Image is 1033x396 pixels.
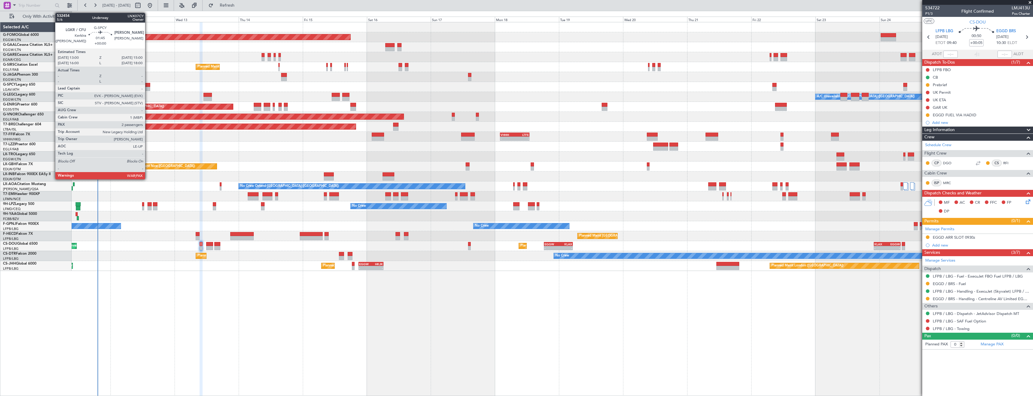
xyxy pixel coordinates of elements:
div: - [887,246,900,250]
span: ETOT [935,40,945,46]
div: Tue 19 [559,17,623,22]
div: Sat 16 [367,17,431,22]
div: Sun 24 [879,17,944,22]
div: No Crew [475,222,489,231]
a: Manage Permits [925,226,954,232]
span: T7-EMI [3,192,15,196]
a: LFPB/LBG [3,247,19,251]
span: Leg Information [924,127,955,134]
div: Planned Maint [GEOGRAPHIC_DATA] ([GEOGRAPHIC_DATA]) [197,62,292,71]
span: G-LEGC [3,93,16,96]
span: G-ENRG [3,103,17,106]
a: G-VNORChallenger 650 [3,113,44,116]
span: LMJ413U [1012,5,1030,11]
div: - [874,246,887,250]
a: LFPB/LBG [3,256,19,261]
span: T7-FFI [3,133,14,136]
a: LTBA/ISL [3,127,17,132]
span: [DATE] [996,34,1009,40]
a: LFMN/NCE [3,197,21,201]
span: [DATE] - [DATE] [102,3,131,8]
a: Schedule Crew [925,142,951,148]
a: G-GAALCessna Citation XLS+ [3,43,53,47]
span: Cabin Crew [924,170,947,177]
div: Mon 11 [46,17,110,22]
a: EGNR/CEG [3,58,21,62]
div: Planned Maint [GEOGRAPHIC_DATA] ([GEOGRAPHIC_DATA]) [520,241,615,250]
div: Thu 14 [239,17,303,22]
span: LX-GBH [3,162,16,166]
span: AC [960,200,965,206]
a: EGGW/LTN [3,38,21,42]
span: 9H-LPZ [3,202,15,206]
span: F-GPNJ [3,222,16,226]
span: G-VNOR [3,113,18,116]
a: EGLF/FAB [3,117,19,122]
a: F-HECDFalcon 7X [3,232,33,236]
span: CS-DTR [3,252,16,256]
div: Sat 23 [815,17,879,22]
span: Crew [924,134,935,141]
span: Dispatch [924,266,941,272]
span: Dispatch Checks and Weather [924,190,982,197]
a: EGGW/LTN [3,48,21,52]
div: EGGD FUEL VIA HADID [933,112,976,118]
button: Refresh [206,1,242,10]
span: (0/0) [1011,332,1020,339]
a: LFPB / LBG - Fuel - ExecuJet FBO Fuel LFPB / LBG [933,274,1023,279]
div: Add new [932,120,1030,125]
a: Manage Services [925,258,955,264]
div: No Crew [112,102,126,111]
div: - [371,266,383,270]
span: LX-AOA [3,182,17,186]
div: EGGW [544,242,558,246]
div: Add new [932,243,1030,248]
span: 10:30 [996,40,1006,46]
a: LFPB / LBG - SAF Fuel Option [933,319,986,324]
div: - [544,246,558,250]
span: Flight Crew [924,150,947,157]
div: No Crew Ostend-[GEOGRAPHIC_DATA] ([GEOGRAPHIC_DATA]) [240,182,339,191]
span: 534722 [925,5,940,11]
a: LFPB / LBG - Towing [933,326,969,331]
div: Planned Maint [GEOGRAPHIC_DATA] ([GEOGRAPHIC_DATA]) [579,231,674,240]
span: P1/3 [925,11,940,16]
span: G-GARE [3,53,17,57]
a: LGAV/ATH [3,87,19,92]
div: CP [932,160,941,166]
span: LX-TRO [3,152,16,156]
span: FP [1007,200,1011,206]
div: VHHH [501,133,515,137]
a: LFMD/CEQ [3,207,20,211]
span: CS-JHH [3,262,16,266]
a: G-JAGAPhenom 300 [3,73,38,77]
div: KLAX [874,242,887,246]
a: EGGD / BRS - Handling - Centreline AV Limited EGGD / BRS [933,296,1030,301]
div: Planned Maint Sofia [197,251,228,260]
a: LX-INBFalcon 900EX EASy II [3,172,51,176]
div: Planned Maint Nice ([GEOGRAPHIC_DATA]) [128,162,195,171]
div: No Crew [352,202,366,211]
a: G-LEGCLegacy 600 [3,93,35,96]
a: VHHH/HKG [3,137,21,142]
div: LFPB FBO [933,67,951,72]
a: LX-GBHFalcon 7X [3,162,33,166]
div: A/C Unavailable [GEOGRAPHIC_DATA] ([GEOGRAPHIC_DATA]) [817,92,915,101]
a: LFPB / LBG - Dispatch - JetAdvisor Dispatch MT [933,311,1019,316]
div: No Crew [555,251,569,260]
a: Manage PAX [981,341,1004,347]
a: LFPB / LBG - Handling - ExecuJet (Skyvalet) LFPB / LBG [933,289,1030,294]
span: T7-LZZI [3,143,15,146]
a: DGO [943,160,957,166]
span: G-SIRS [3,63,14,67]
div: HKJK [371,262,383,266]
div: LTFE [515,133,529,137]
a: G-ENRGPraetor 600 [3,103,37,106]
div: Fri 22 [751,17,815,22]
div: Sun 17 [431,17,495,22]
a: 9H-LPZLegacy 500 [3,202,34,206]
a: CS-DOUGlobal 6500 [3,242,38,246]
a: CS-DTRFalcon 2000 [3,252,36,256]
div: Mon 18 [495,17,559,22]
button: Only With Activity [7,12,65,21]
